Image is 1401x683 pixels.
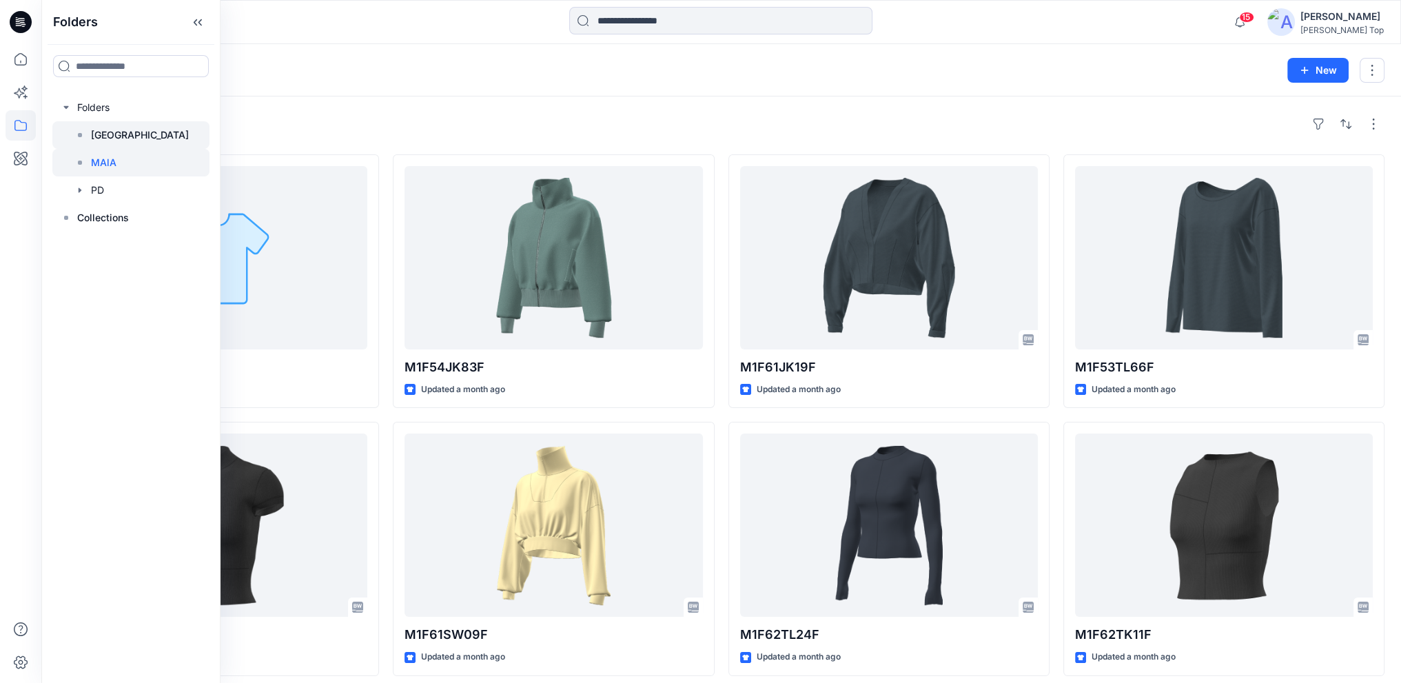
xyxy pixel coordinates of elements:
button: New [1287,58,1349,83]
p: MAlA [91,154,116,171]
p: Updated a month ago [1092,650,1176,664]
p: M1F62TK11F [1075,625,1373,644]
p: M1F61SW09F [405,625,702,644]
p: M1F61JK19F [740,358,1038,377]
a: M1F53TL66F [1075,166,1373,349]
div: [PERSON_NAME] Top [1300,25,1384,35]
p: Updated a month ago [421,650,505,664]
a: M1F61JK19F [740,166,1038,349]
a: M1F62TK11F [1075,434,1373,617]
p: Updated a month ago [1092,383,1176,397]
p: M1F53TL66F [1075,358,1373,377]
p: Updated a month ago [757,383,841,397]
span: 15 [1239,12,1254,23]
a: M1F62TL24F [740,434,1038,617]
a: M1F61SW09F [405,434,702,617]
p: Updated a month ago [421,383,505,397]
p: M1F62TL24F [740,625,1038,644]
p: M1F54JK83F [405,358,702,377]
p: Collections [77,210,129,226]
div: [PERSON_NAME] [1300,8,1384,25]
a: M1F54JK83F [405,166,702,349]
p: [GEOGRAPHIC_DATA] [91,127,189,143]
img: avatar [1267,8,1295,36]
p: Updated a month ago [757,650,841,664]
